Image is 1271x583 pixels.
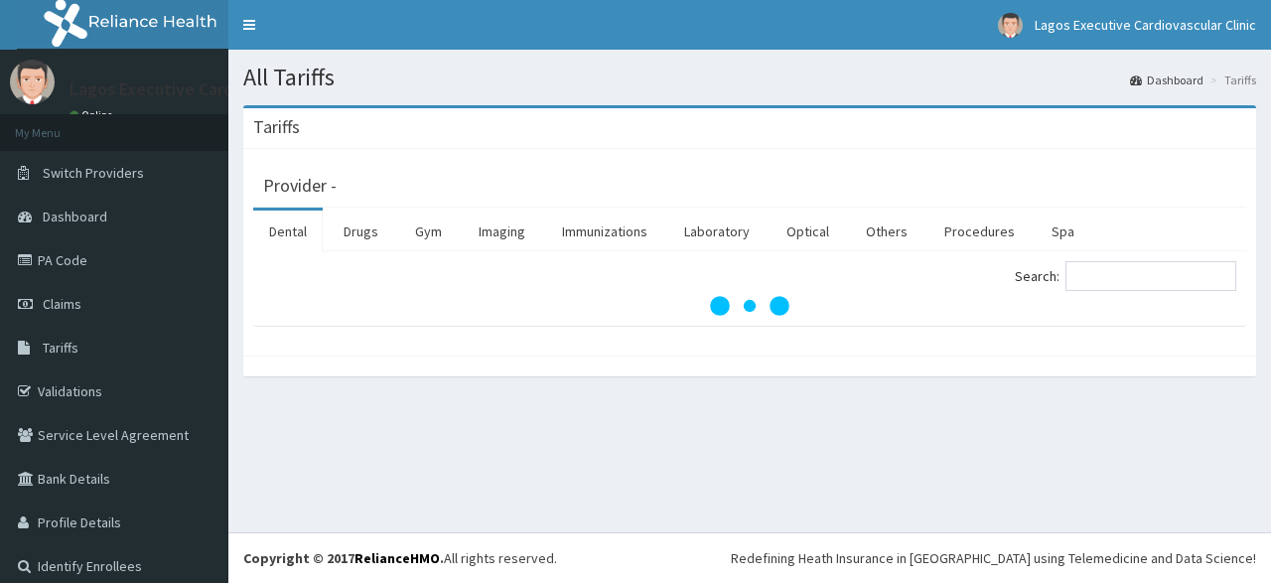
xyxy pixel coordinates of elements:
[1130,72,1203,88] a: Dashboard
[243,65,1256,90] h1: All Tariffs
[70,80,356,98] p: Lagos Executive Cardiovascular Clinic
[1015,261,1236,291] label: Search:
[463,211,541,252] a: Imaging
[1205,72,1256,88] li: Tariffs
[70,108,117,122] a: Online
[1035,16,1256,34] span: Lagos Executive Cardiovascular Clinic
[731,548,1256,568] div: Redefining Heath Insurance in [GEOGRAPHIC_DATA] using Telemedicine and Data Science!
[710,266,789,346] svg: audio-loading
[243,549,444,567] strong: Copyright © 2017 .
[1065,261,1236,291] input: Search:
[771,211,845,252] a: Optical
[546,211,663,252] a: Immunizations
[668,211,766,252] a: Laboratory
[43,295,81,313] span: Claims
[43,164,144,182] span: Switch Providers
[354,549,440,567] a: RelianceHMO
[1036,211,1090,252] a: Spa
[253,118,300,136] h3: Tariffs
[253,211,323,252] a: Dental
[399,211,458,252] a: Gym
[263,177,337,195] h3: Provider -
[928,211,1031,252] a: Procedures
[228,532,1271,583] footer: All rights reserved.
[10,60,55,104] img: User Image
[998,13,1023,38] img: User Image
[43,339,78,357] span: Tariffs
[328,211,394,252] a: Drugs
[850,211,923,252] a: Others
[43,208,107,225] span: Dashboard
